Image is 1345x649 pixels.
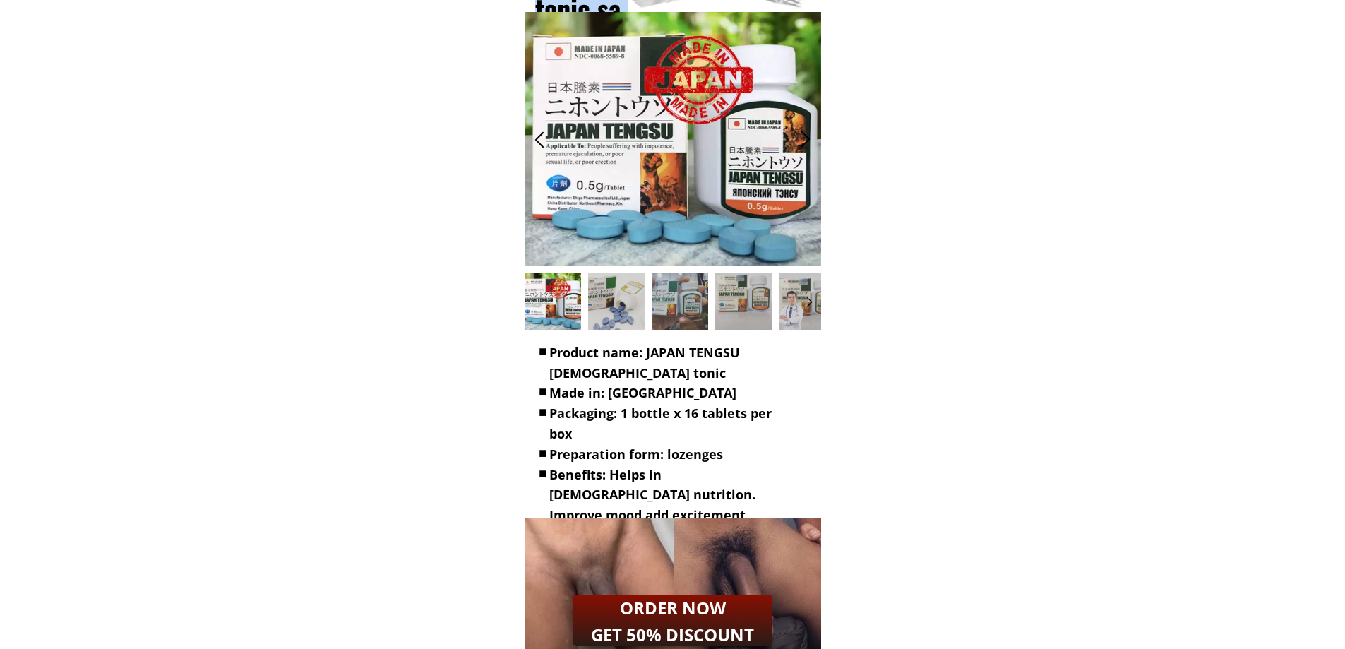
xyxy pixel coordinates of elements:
[549,466,755,524] span: Benefits: Helps in [DEMOGRAPHIC_DATA] nutrition. Improve mood add excitement
[549,384,736,401] span: Made in: [GEOGRAPHIC_DATA]
[549,446,723,463] span: Preparation form: lozenges
[549,405,772,442] span: Packaging: 1 bottle x 16 tablets per box
[582,595,763,649] h2: ORDER NOW GET 50% DISCOUNT
[549,344,740,381] span: Product name: JAPAN TENGSU [DEMOGRAPHIC_DATA] tonic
